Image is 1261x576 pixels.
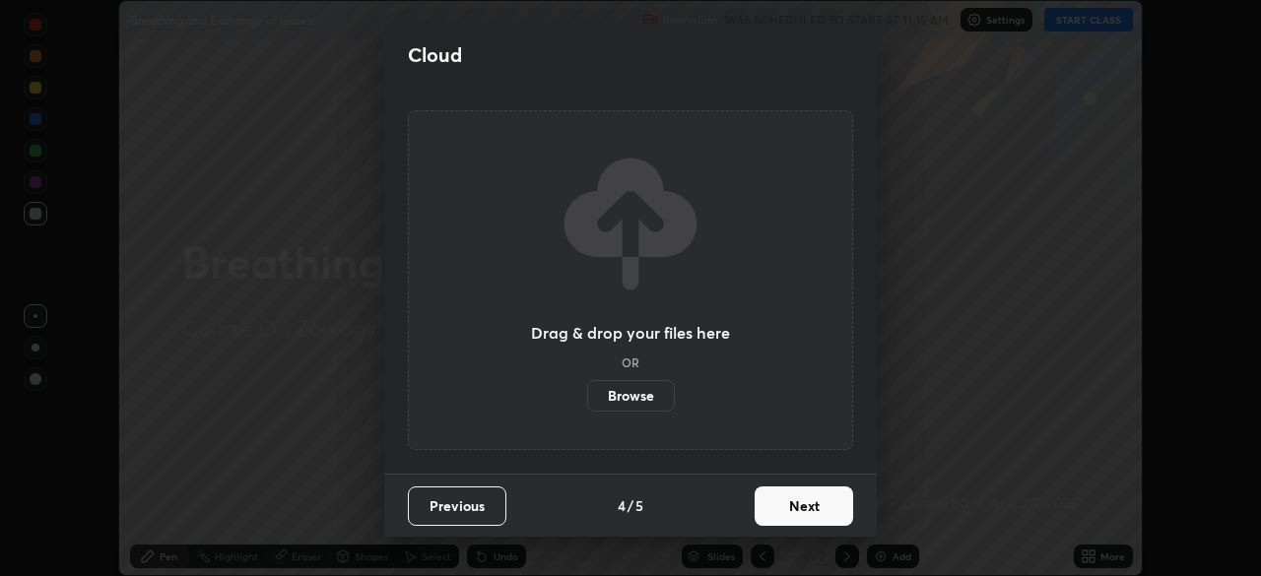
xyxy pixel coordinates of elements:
[635,495,643,516] h4: 5
[628,495,633,516] h4: /
[408,486,506,526] button: Previous
[618,495,626,516] h4: 4
[755,486,853,526] button: Next
[622,356,639,368] h5: OR
[531,325,730,341] h3: Drag & drop your files here
[408,42,462,68] h2: Cloud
